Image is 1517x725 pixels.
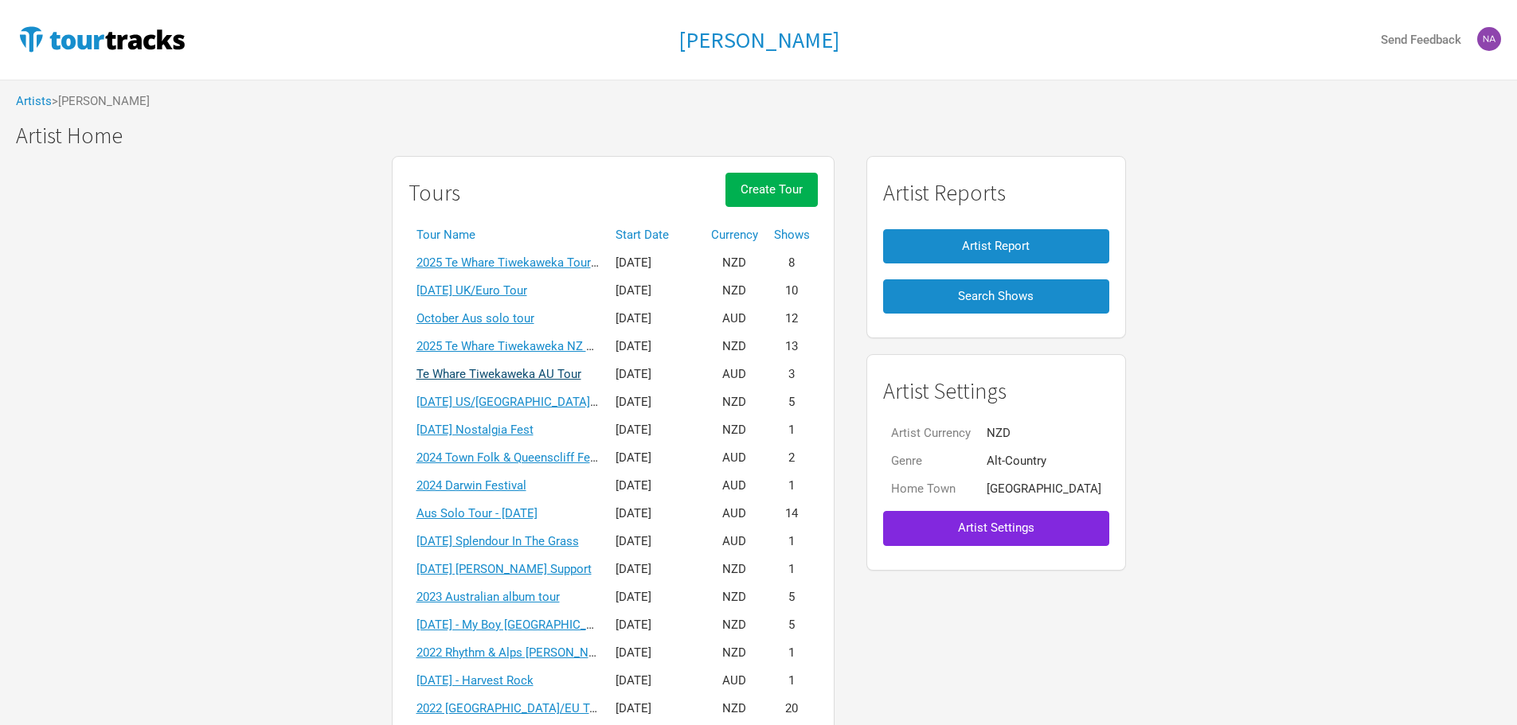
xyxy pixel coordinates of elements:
h1: Artist Reports [883,181,1109,205]
td: 1 [766,667,818,695]
a: [DATE] US/[GEOGRAPHIC_DATA] solo tour [416,395,642,409]
a: 2024 Darwin Festival [416,478,526,493]
th: Tour Name [409,221,608,249]
h1: [PERSON_NAME] [678,25,839,54]
strong: Send Feedback [1381,33,1461,47]
td: NZD [703,416,766,444]
td: [DATE] [608,249,703,277]
a: 2022 [GEOGRAPHIC_DATA]/EU Tour [416,701,607,715]
td: [DATE] [608,277,703,305]
td: [DATE] [608,388,703,416]
a: [DATE] - My Boy [GEOGRAPHIC_DATA] [416,618,619,632]
a: Te Whare Tiwekaweka AU Tour [416,367,581,381]
td: [DATE] [608,305,703,333]
td: [DATE] [608,444,703,472]
td: AUD [703,305,766,333]
td: 1 [766,472,818,500]
button: Search Shows [883,279,1109,314]
td: 5 [766,583,818,611]
a: 2022 Rhythm & Alps [PERSON_NAME] Festival [416,645,662,660]
span: Artist Settings [958,520,1034,535]
td: NZD [703,277,766,305]
td: [DATE] [608,472,703,500]
td: [DATE] [608,333,703,361]
img: Tash [1477,27,1501,51]
td: 1 [766,416,818,444]
a: Aus Solo Tour - [DATE] [416,506,538,520]
td: 1 [766,528,818,555]
td: [DATE] [608,361,703,388]
td: AUD [703,472,766,500]
td: NZD [703,583,766,611]
a: Search Shows [883,271,1109,322]
td: 13 [766,333,818,361]
td: [GEOGRAPHIC_DATA] [979,475,1109,503]
td: 14 [766,500,818,528]
td: AUD [703,444,766,472]
th: Shows [766,221,818,249]
a: [DATE] - Harvest Rock [416,673,534,688]
td: NZD [703,555,766,583]
td: [DATE] [608,695,703,723]
td: NZD [703,333,766,361]
td: NZD [703,639,766,667]
button: Artist Settings [883,511,1109,545]
th: Start Date [608,221,703,249]
td: 5 [766,611,818,639]
td: AUD [703,500,766,528]
td: NZD [703,249,766,277]
td: [DATE] [608,416,703,444]
span: Search Shows [958,289,1034,303]
td: NZD [703,695,766,723]
td: 5 [766,388,818,416]
td: [DATE] [608,555,703,583]
a: [DATE] Splendour In The Grass [416,534,579,548]
a: [PERSON_NAME] [678,28,839,53]
td: AUD [703,667,766,695]
button: Create Tour [725,173,818,207]
a: Artist Report [883,221,1109,271]
img: TourTracks [16,23,188,55]
td: [DATE] [608,611,703,639]
td: [DATE] [608,528,703,555]
a: Create Tour [725,173,818,221]
a: [DATE] UK/Euro Tour [416,283,527,298]
td: [DATE] [608,667,703,695]
a: 2025 Te Whare Tiwekaweka NZ Tour [416,339,610,353]
a: [DATE] [PERSON_NAME] Support [416,562,592,576]
a: Artists [16,94,52,108]
td: 3 [766,361,818,388]
span: Create Tour [741,182,803,197]
a: 2024 Town Folk & Queenscliff Festivals [416,450,625,465]
button: Artist Report [883,229,1109,263]
h1: Tours [409,181,460,205]
h1: Artist Settings [883,379,1109,403]
td: 10 [766,277,818,305]
td: Genre [883,447,979,475]
td: Home Town [883,475,979,503]
a: 2025 Te Whare Tiwekaweka Tour - [GEOGRAPHIC_DATA]/[GEOGRAPHIC_DATA] [416,255,835,270]
td: 1 [766,639,818,667]
td: 1 [766,555,818,583]
td: 20 [766,695,818,723]
h1: Artist Home [16,123,1517,148]
td: [DATE] [608,500,703,528]
span: > [PERSON_NAME] [52,95,150,107]
td: NZD [703,611,766,639]
th: Currency [703,221,766,249]
a: 2023 Australian album tour [416,590,560,604]
td: [DATE] [608,639,703,667]
td: NZD [703,388,766,416]
a: Artist Settings [883,503,1109,553]
a: [DATE] Nostalgia Fest [416,423,534,437]
td: 12 [766,305,818,333]
td: NZD [979,419,1109,447]
td: Artist Currency [883,419,979,447]
span: Artist Report [962,239,1030,253]
td: Alt-Country [979,447,1109,475]
a: October Aus solo tour [416,311,534,325]
td: 8 [766,249,818,277]
td: [DATE] [608,583,703,611]
td: 2 [766,444,818,472]
td: AUD [703,361,766,388]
